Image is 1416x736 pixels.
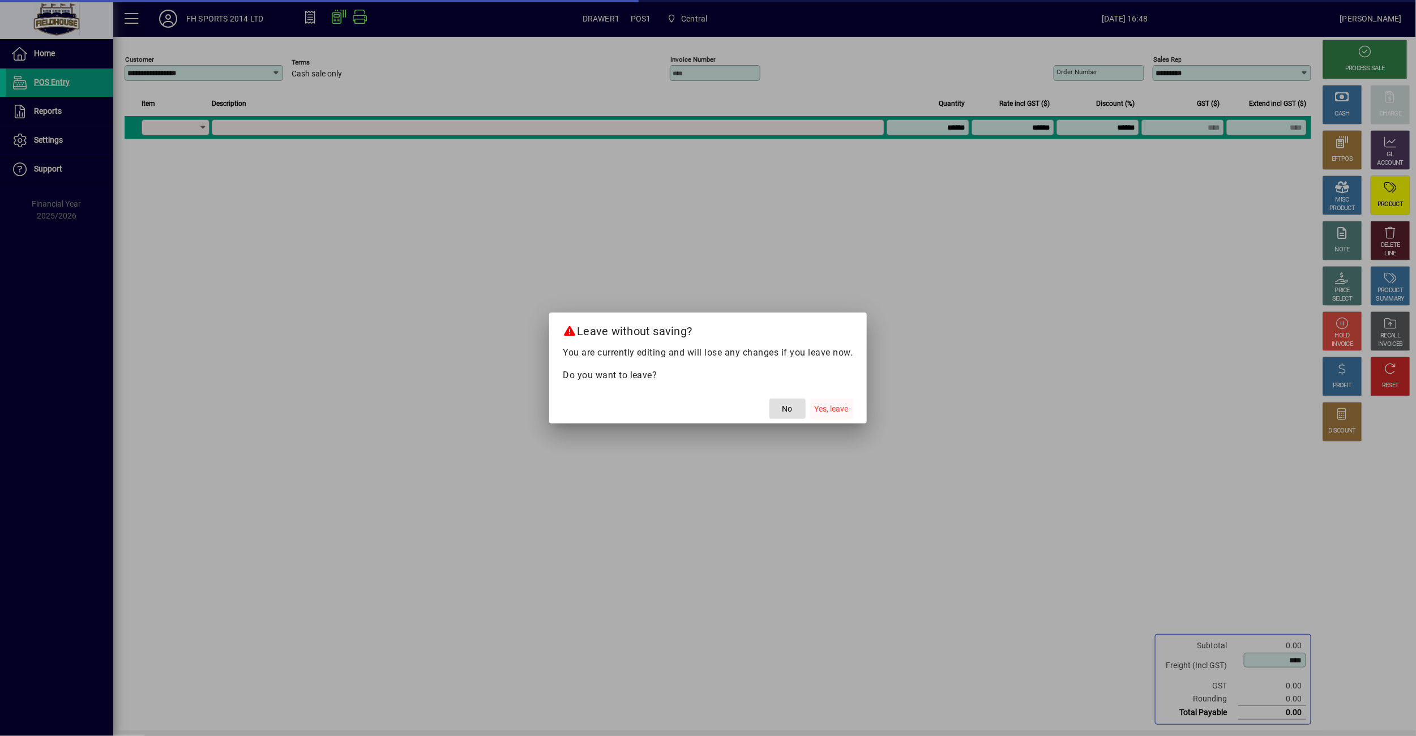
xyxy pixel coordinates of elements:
p: Do you want to leave? [563,369,853,382]
span: No [782,403,793,415]
p: You are currently editing and will lose any changes if you leave now. [563,346,853,360]
span: Yes, leave [815,403,849,415]
h2: Leave without saving? [549,313,867,345]
button: No [769,399,806,419]
button: Yes, leave [810,399,853,419]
